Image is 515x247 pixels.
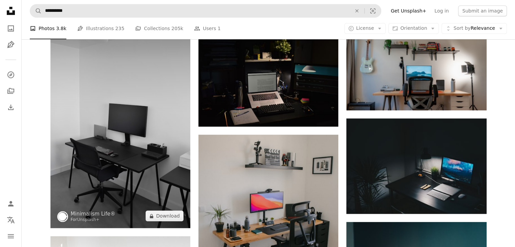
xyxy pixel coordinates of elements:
span: License [356,25,374,31]
a: Collections 205k [135,18,183,39]
button: Search Unsplash [30,4,42,17]
span: 1 [218,25,221,32]
a: Minimalism Life® [71,210,115,217]
a: a desk with a computer monitor and keyboard on it [346,163,486,169]
a: Log in [430,5,453,16]
a: Unsplash+ [77,217,100,222]
a: Users 1 [194,18,221,39]
a: Log in / Sign up [4,197,18,210]
span: 235 [115,25,125,32]
a: Home — Unsplash [4,4,18,19]
button: Menu [4,229,18,243]
img: Go to Minimalism Life®'s profile [57,211,68,222]
a: Illustrations 235 [77,18,124,39]
div: For [71,217,115,223]
button: Orientation [388,23,439,34]
span: Orientation [400,25,427,31]
a: Download History [4,100,18,114]
img: a desk with a computer and a printer on it [50,18,190,228]
form: Find visuals sitewide [30,4,381,18]
a: Get Unsplash+ [387,5,430,16]
a: a desk with a computer and a chair in a room with a shelf [198,219,338,225]
button: Clear [349,4,364,17]
span: Relevance [453,25,495,32]
span: 205k [171,25,183,32]
a: Collections [4,84,18,98]
img: a desk with a computer monitor and keyboard on it [346,118,486,214]
button: Visual search [365,4,381,17]
button: License [344,23,386,34]
button: Language [4,213,18,227]
a: a desk with a computer and a printer on it [50,120,190,126]
a: Photos [4,22,18,35]
img: black and red office rolling chair [346,31,486,110]
button: Sort byRelevance [442,23,507,34]
a: Explore [4,68,18,82]
button: Submit an image [458,5,507,16]
button: Download [146,210,184,221]
span: Sort by [453,25,470,31]
img: a laptop sits on a desk [198,34,338,127]
a: black and red office rolling chair [346,68,486,74]
a: a laptop sits on a desk [198,77,338,83]
a: Illustrations [4,38,18,51]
